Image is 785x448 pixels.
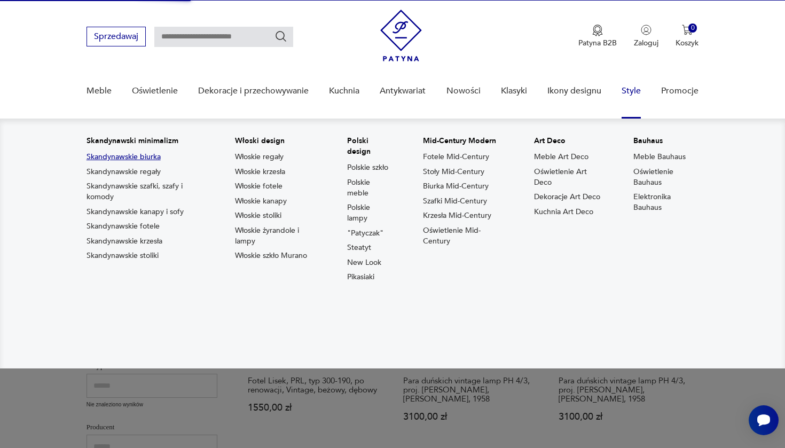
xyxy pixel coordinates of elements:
a: Biurka Mid-Century [423,181,489,192]
img: Ikona medalu [592,25,603,36]
a: Polskie szkło [347,162,388,173]
a: Skandynawskie fotele [87,221,160,232]
a: Skandynawskie biurka [87,152,161,162]
a: New Look [347,257,381,268]
button: Patyna B2B [578,25,617,48]
a: Skandynawskie stoliki [87,250,159,261]
a: Ikona medaluPatyna B2B [578,25,617,48]
a: Skandynawskie krzesła [87,236,162,247]
p: Bauhaus [633,136,699,146]
button: Sprzedawaj [87,27,146,46]
a: Oświetlenie Art Deco [534,167,601,188]
a: Meble Art Deco [534,152,588,162]
a: Meble [87,70,112,112]
img: Patyna - sklep z meblami i dekoracjami vintage [380,10,422,61]
a: Dekoracje i przechowywanie [198,70,309,112]
a: Style [622,70,641,112]
a: Włoskie żyrandole i lampy [235,225,315,247]
p: Zaloguj [634,38,658,48]
a: Polskie meble [347,177,391,199]
p: Włoski design [235,136,315,146]
a: Meble Bauhaus [633,152,686,162]
a: Kuchnia [329,70,359,112]
a: Szafki Mid-Century [423,196,487,207]
a: Nowości [446,70,481,112]
a: Promocje [661,70,698,112]
a: Włoskie krzesła [235,167,285,177]
img: Ikona koszyka [682,25,693,35]
a: Dekoracje Art Deco [534,192,600,202]
div: 0 [688,23,697,33]
a: Oświetlenie [132,70,178,112]
p: Polski design [347,136,391,157]
a: Włoskie stoliki [235,210,281,221]
a: Polskie lampy [347,202,391,224]
a: Włoskie fotele [235,181,282,192]
iframe: Smartsupp widget button [749,405,779,435]
img: Ikonka użytkownika [641,25,651,35]
a: Stoły Mid-Century [423,167,484,177]
p: Koszyk [676,38,698,48]
a: Steatyt [347,242,371,253]
button: Szukaj [274,30,287,43]
a: Oświetlenie Bauhaus [633,167,699,188]
a: Elektronika Bauhaus [633,192,699,213]
a: Sprzedawaj [87,34,146,41]
a: Oświetlenie Mid-Century [423,225,502,247]
p: Mid-Century Modern [423,136,502,146]
p: Art Deco [534,136,601,146]
a: Klasyki [501,70,527,112]
button: 0Koszyk [676,25,698,48]
a: Włoskie szkło Murano [235,250,307,261]
p: Skandynawski minimalizm [87,136,203,146]
a: Fotele Mid-Century [423,152,489,162]
a: Włoskie regały [235,152,284,162]
a: Skandynawskie regały [87,167,161,177]
a: Skandynawskie szafki, szafy i komody [87,181,203,202]
a: Krzesła Mid-Century [423,210,491,221]
a: Antykwariat [380,70,426,112]
a: Kuchnia Art Deco [534,207,593,217]
a: "Patyczak" [347,228,383,239]
a: Ikony designu [547,70,601,112]
button: Zaloguj [634,25,658,48]
a: Skandynawskie kanapy i sofy [87,207,184,217]
p: Patyna B2B [578,38,617,48]
a: Włoskie kanapy [235,196,287,207]
a: Pikasiaki [347,272,374,282]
